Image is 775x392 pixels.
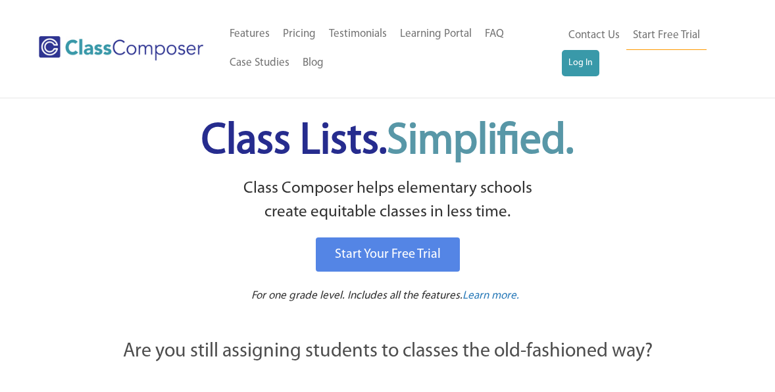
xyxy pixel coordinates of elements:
[223,20,276,49] a: Features
[322,20,393,49] a: Testimonials
[562,21,626,50] a: Contact Us
[50,177,725,225] p: Class Composer helps elementary schools create equitable classes in less time.
[276,20,322,49] a: Pricing
[52,337,723,366] p: Are you still assigning students to classes the old-fashioned way?
[251,290,463,301] span: For one grade level. Includes all the features.
[463,290,519,301] span: Learn more.
[316,237,460,272] a: Start Your Free Trial
[201,120,574,163] span: Class Lists.
[387,120,574,163] span: Simplified.
[223,49,296,78] a: Case Studies
[626,21,707,51] a: Start Free Trial
[335,248,441,261] span: Start Your Free Trial
[223,20,562,78] nav: Header Menu
[393,20,478,49] a: Learning Portal
[296,49,330,78] a: Blog
[478,20,511,49] a: FAQ
[463,288,519,305] a: Learn more.
[562,50,599,76] a: Log In
[39,36,203,61] img: Class Composer
[562,21,726,76] nav: Header Menu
